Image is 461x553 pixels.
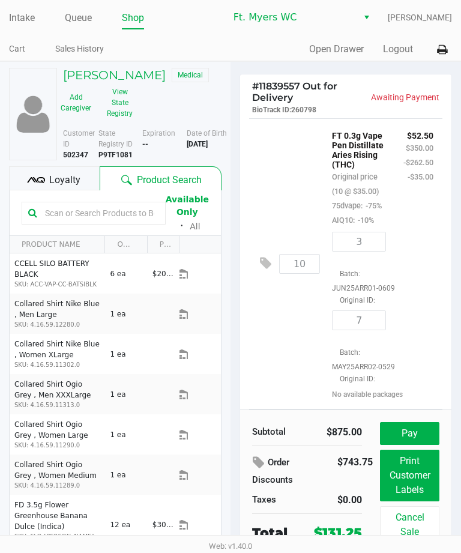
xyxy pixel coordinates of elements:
span: -75% [363,201,382,210]
td: 1 ea [104,455,146,495]
td: Collared Shirt Nike Blue , Women XLarge [10,334,104,374]
p: SKU: FLO-[PERSON_NAME]-SUN-BDL [14,532,100,550]
a: Shop [122,10,144,26]
input: Scan or Search Products to Begin [40,204,159,222]
span: $20.00 [152,269,178,278]
b: [DATE] [187,140,208,148]
td: Collared Shirt Ogio Grey , Men XXXLarge [10,374,104,414]
button: Print Customer Labels [380,450,439,501]
div: Taxes [252,493,298,507]
small: -$35.00 [408,172,433,181]
small: 75dvape: [332,201,382,210]
button: Open Drawer [309,42,364,56]
span: Medical [172,68,209,82]
div: $131.25 [314,523,362,543]
td: Collared Shirt Ogio Grey , Women Medium [10,455,104,495]
th: ON HAND [104,236,146,253]
button: Select [358,7,375,28]
a: Cart [9,41,25,56]
span: Loyalty [49,173,80,187]
span: # [252,80,259,92]
small: AIQ10: [332,216,374,225]
span: Web: v1.40.0 [209,542,252,551]
span: Batch: MAY25ARR02-0529 [332,348,395,371]
td: 1 ea [104,374,146,414]
button: Pay [380,422,439,445]
span: Date of Birth [187,129,227,137]
span: Product Search [137,173,202,187]
span: 11839557 Out for Delivery [252,80,337,103]
td: Collared Shirt Nike Blue , Men Large [10,294,104,334]
span: Original ID: [332,373,396,384]
p: SKU: 4.16.59.11289.0 [14,481,100,490]
a: Sales History [55,41,104,56]
span: Original ID: [332,295,396,306]
a: Queue [65,10,92,26]
span: State Registry ID [98,129,133,148]
div: Order Discounts [252,452,319,487]
b: -- [142,140,148,148]
p: SKU: 4.16.59.11302.0 [14,360,100,369]
div: No available packages [332,389,433,400]
p: SKU: 4.16.59.11290.0 [14,441,100,450]
span: Customer ID [63,129,95,148]
span: Batch: JUN25ARR01-0609 [332,270,395,292]
b: 502347 [63,151,88,159]
div: $875.00 [316,425,363,440]
p: SKU: 4.16.59.12280.0 [14,320,100,329]
p: FT 0.3g Vape Pen Distillate Aries Rising (THC) [332,128,385,169]
span: Expiration [142,129,175,137]
span: [PERSON_NAME] [388,11,452,24]
td: 1 ea [104,414,146,455]
small: Original price (10 @ $35.00) [332,172,379,196]
span: BioTrack ID: [252,106,291,114]
button: All [190,220,200,233]
td: 1 ea [104,294,146,334]
button: Cancel Sale [380,506,439,543]
td: 6 ea [104,253,146,294]
p: $52.50 [403,128,433,141]
p: SKU: ACC-VAP-CC-BATSIBLK [14,280,100,289]
th: PRICE [147,236,179,253]
th: PRODUCT NAME [10,236,104,253]
small: $350.00 [406,144,433,153]
div: Data table [10,236,221,548]
span: -10% [355,216,374,225]
span: Ft. Myers WC [234,10,351,25]
button: View State Registry [99,82,133,123]
div: $743.75 [337,452,362,473]
p: SKU: 4.16.59.11313.0 [14,400,100,409]
td: 1 ea [104,334,146,374]
span: $30.00 [152,521,178,530]
div: Subtotal [252,425,298,439]
a: Intake [9,10,35,26]
p: Awaiting Payment [346,91,439,104]
button: Logout [383,42,413,56]
span: 260798 [291,106,316,114]
span: ᛫ [174,220,190,232]
td: Collared Shirt Ogio Grey , Women Large [10,414,104,455]
small: -$262.50 [403,158,433,167]
h5: [PERSON_NAME] [63,68,166,82]
b: P9TF1081 [98,151,133,159]
div: Total [252,523,296,543]
button: Add Caregiver [53,88,99,118]
div: $0.00 [316,493,363,507]
td: CCELL SILO BATTERY BLACK [10,253,104,294]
